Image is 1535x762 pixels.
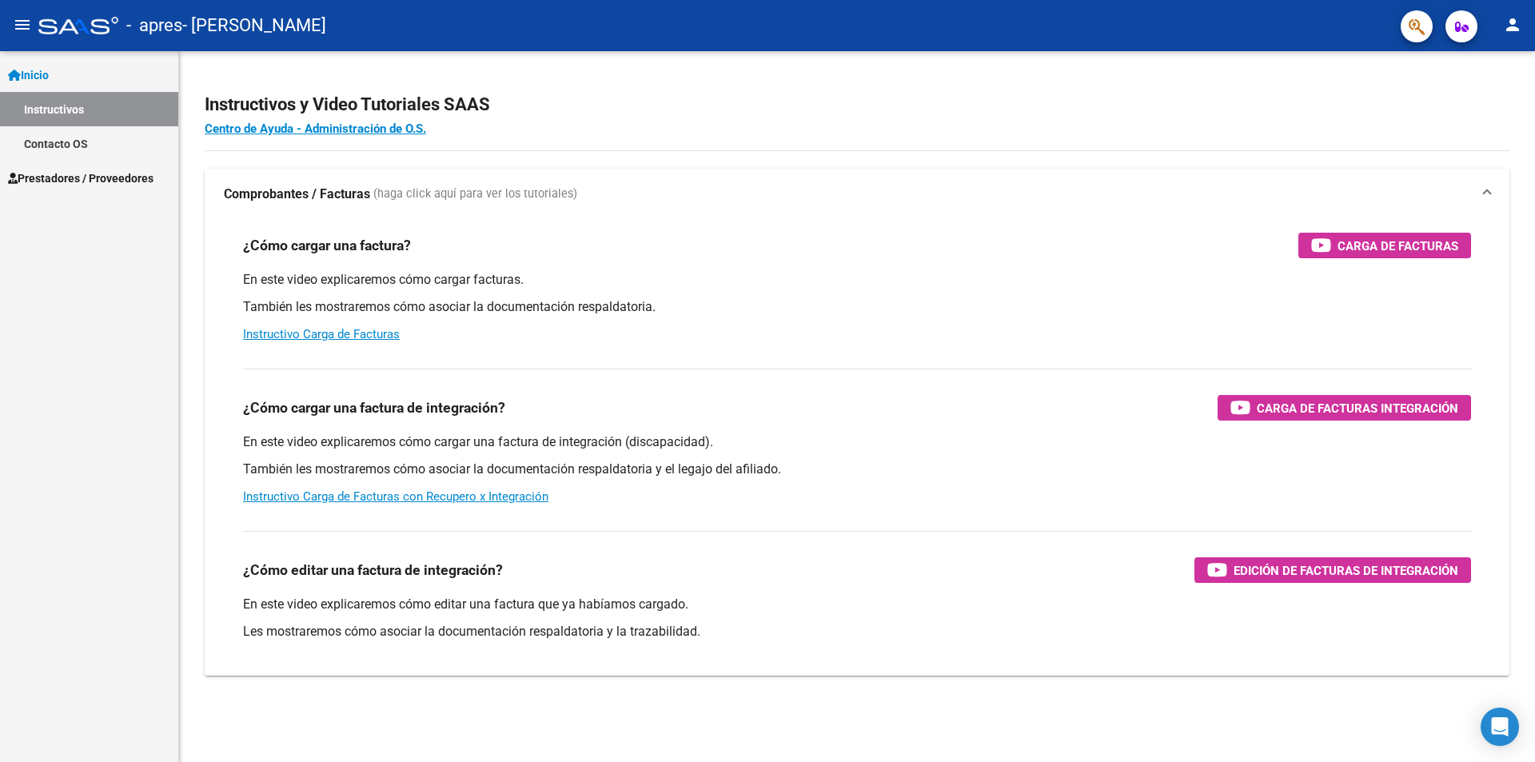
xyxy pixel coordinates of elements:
p: En este video explicaremos cómo cargar facturas. [243,271,1471,289]
p: También les mostraremos cómo asociar la documentación respaldatoria. [243,298,1471,316]
a: Centro de Ayuda - Administración de O.S. [205,122,426,136]
h3: ¿Cómo cargar una factura de integración? [243,397,505,419]
strong: Comprobantes / Facturas [224,186,370,203]
mat-expansion-panel-header: Comprobantes / Facturas (haga click aquí para ver los tutoriales) [205,169,1509,220]
a: Instructivo Carga de Facturas con Recupero x Integración [243,489,548,504]
a: Instructivo Carga de Facturas [243,327,400,341]
button: Carga de Facturas [1298,233,1471,258]
span: Carga de Facturas [1338,236,1458,256]
h3: ¿Cómo editar una factura de integración? [243,559,503,581]
span: Prestadores / Proveedores [8,170,153,187]
mat-icon: menu [13,15,32,34]
span: (haga click aquí para ver los tutoriales) [373,186,577,203]
span: Edición de Facturas de integración [1234,561,1458,580]
h3: ¿Cómo cargar una factura? [243,234,411,257]
div: Comprobantes / Facturas (haga click aquí para ver los tutoriales) [205,220,1509,676]
p: En este video explicaremos cómo editar una factura que ya habíamos cargado. [243,596,1471,613]
p: También les mostraremos cómo asociar la documentación respaldatoria y el legajo del afiliado. [243,461,1471,478]
span: - [PERSON_NAME] [182,8,326,43]
span: - apres [126,8,182,43]
button: Carga de Facturas Integración [1218,395,1471,421]
mat-icon: person [1503,15,1522,34]
span: Inicio [8,66,49,84]
h2: Instructivos y Video Tutoriales SAAS [205,90,1509,120]
p: Les mostraremos cómo asociar la documentación respaldatoria y la trazabilidad. [243,623,1471,640]
span: Carga de Facturas Integración [1257,398,1458,418]
button: Edición de Facturas de integración [1194,557,1471,583]
p: En este video explicaremos cómo cargar una factura de integración (discapacidad). [243,433,1471,451]
div: Open Intercom Messenger [1481,708,1519,746]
